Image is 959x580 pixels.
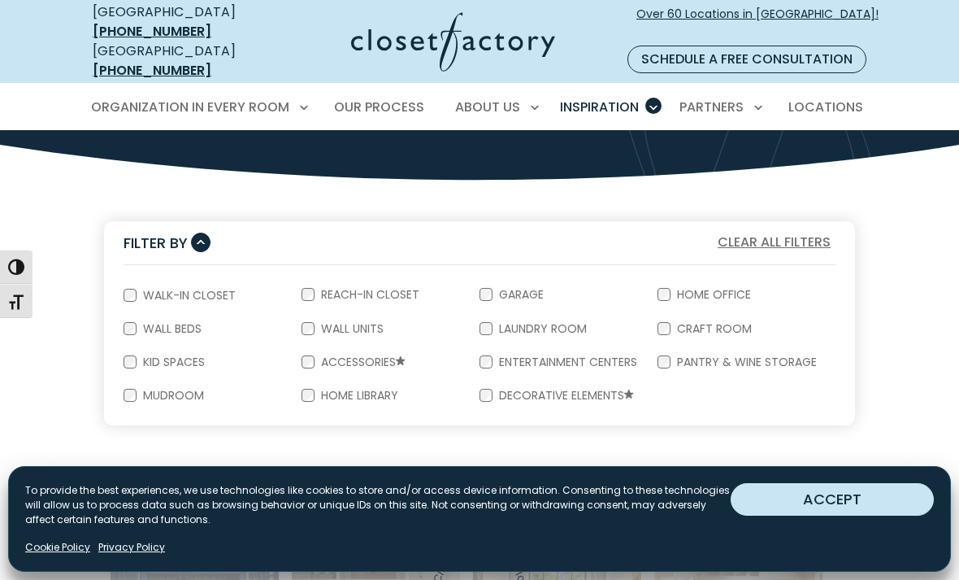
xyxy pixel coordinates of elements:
[493,289,547,300] label: Garage
[104,464,855,479] p: 322 Results
[80,85,879,130] nav: Primary Menu
[315,289,423,300] label: Reach-In Closet
[455,98,520,116] span: About Us
[25,483,731,527] p: To provide the best experiences, we use technologies like cookies to store and/or access device i...
[137,323,205,334] label: Wall Beds
[124,231,210,255] button: Filter By
[315,323,387,334] label: Wall Units
[713,232,835,253] button: Clear All Filters
[731,483,934,516] button: ACCEPT
[93,41,270,81] div: [GEOGRAPHIC_DATA]
[679,98,744,116] span: Partners
[315,390,401,401] label: Home Library
[670,289,754,300] label: Home Office
[93,22,211,41] a: [PHONE_NUMBER]
[25,540,90,555] a: Cookie Policy
[315,356,409,369] label: Accessories
[98,540,165,555] a: Privacy Policy
[560,98,639,116] span: Inspiration
[788,98,863,116] span: Locations
[493,323,590,334] label: Laundry Room
[627,46,866,73] a: Schedule a Free Consultation
[91,98,289,116] span: Organization in Every Room
[493,356,640,368] label: Entertainment Centers
[93,2,270,41] div: [GEOGRAPHIC_DATA]
[137,390,207,401] label: Mudroom
[493,390,637,403] label: Decorative Elements
[636,6,879,40] span: Over 60 Locations in [GEOGRAPHIC_DATA]!
[351,12,555,72] img: Closet Factory Logo
[670,356,820,368] label: Pantry & Wine Storage
[334,98,424,116] span: Our Process
[670,323,755,334] label: Craft Room
[137,290,239,301] label: Walk-In Closet
[93,61,211,80] a: [PHONE_NUMBER]
[137,356,208,368] label: Kid Spaces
